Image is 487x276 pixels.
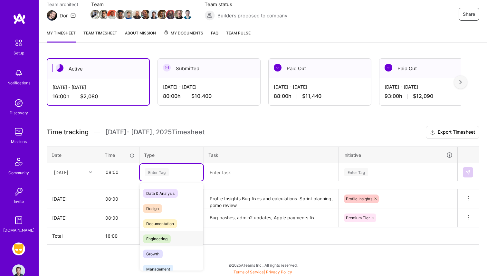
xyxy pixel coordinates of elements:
button: Share [459,8,479,21]
a: Team Pulse [226,30,251,43]
span: Design [143,204,162,213]
i: icon Chevron [89,171,92,174]
a: Team Member Avatar [125,9,133,20]
a: Team Member Avatar [150,9,158,20]
div: Initiative [343,151,453,159]
div: [DATE] - [DATE] [163,83,255,90]
img: Team Member Avatar [158,10,167,19]
span: $2,080 [80,93,98,100]
img: Team Member Avatar [149,10,159,19]
th: Date [47,147,100,163]
div: Paid Out [379,59,482,78]
a: Team Member Avatar [167,9,175,20]
span: Growth [143,250,163,258]
div: Enter Tag [344,167,368,177]
div: © 2025 ATeams Inc., All rights reserved. [39,257,487,273]
a: About Mission [125,30,156,43]
span: Team Pulse [226,31,251,35]
th: 16:00 [100,227,139,245]
div: Missions [11,138,27,145]
img: bell [12,67,25,80]
a: Team Member Avatar [158,9,167,20]
div: Discovery [10,109,28,116]
a: Team Member Avatar [183,9,192,20]
div: 93:00 h [385,93,477,100]
div: 88:00 h [274,93,366,100]
span: Team status [205,1,287,8]
img: Paid Out [274,64,282,71]
img: Team Member Avatar [91,10,100,19]
button: Export Timesheet [426,126,479,139]
span: Share [463,11,475,17]
i: icon Mail [71,13,76,18]
span: Engineering [143,234,171,243]
a: Terms of Service [234,270,264,274]
div: [DATE] - [DATE] [274,83,366,90]
i: icon Download [430,129,435,136]
span: Data & Analysis [143,189,178,198]
img: Paid Out [385,64,392,71]
div: Setup [14,50,24,56]
div: Enter Tag [145,167,169,177]
a: My Documents [164,30,203,43]
img: right [459,80,462,84]
a: Team Member Avatar [100,9,108,20]
a: Team timesheet [83,30,117,43]
a: Team Member Avatar [108,9,116,20]
img: setup [12,36,25,50]
img: Team Member Avatar [132,10,142,19]
img: Team Member Avatar [124,10,134,19]
span: Profile Insights [346,196,372,201]
img: Team Member Avatar [166,10,176,19]
img: Team Member Avatar [116,10,125,19]
span: Documentation [143,219,177,228]
img: Builders proposed to company [205,10,215,21]
div: Community [8,169,29,176]
div: Paid Out [269,59,371,78]
span: $10,400 [191,93,212,100]
textarea: Profile Insights Bug fixes and calculations. Sprint planning, pomo review [205,190,338,208]
img: guide book [12,214,25,227]
a: Privacy Policy [266,270,292,274]
img: Team Member Avatar [183,10,192,19]
a: FAQ [211,30,218,43]
a: My timesheet [47,30,76,43]
input: HH:MM [100,209,139,226]
th: Total [47,227,100,245]
span: My Documents [164,30,203,37]
div: Time [105,152,135,158]
img: Team Member Avatar [107,10,117,19]
span: Management [143,265,173,273]
span: Team [91,1,192,8]
a: Team Member Avatar [91,9,100,20]
input: HH:MM [100,190,139,207]
span: Premium Tier [346,215,370,220]
img: Team Member Avatar [174,10,184,19]
span: Time tracking [47,128,89,136]
a: Team Member Avatar [116,9,125,20]
div: [DATE] - [DATE] [385,83,477,90]
textarea: Bug bashes, admin2 updates, Apple payments fix [205,209,338,227]
th: Type [139,147,204,163]
img: Submitted [163,64,171,71]
span: $11,440 [302,93,321,100]
img: Community [11,154,26,169]
div: 80:00 h [163,93,255,100]
div: Submitted [158,59,260,78]
img: Grindr: Mobile + BE + Cloud [12,243,25,255]
div: [DOMAIN_NAME] [3,227,34,233]
span: [DATE] - [DATE] , 2025 Timesheet [105,128,205,136]
div: Dor [60,12,68,19]
div: [DATE] [52,214,95,221]
th: Task [204,147,339,163]
img: discovery [12,97,25,109]
div: 16:00 h [53,93,144,100]
div: Invite [14,198,24,205]
a: Team Member Avatar [175,9,183,20]
a: Grindr: Mobile + BE + Cloud [11,243,27,255]
img: Team Member Avatar [99,10,109,19]
a: Team Member Avatar [133,9,141,20]
a: Team Member Avatar [141,9,150,20]
span: Builders proposed to company [217,12,287,19]
input: HH:MM [100,164,139,181]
